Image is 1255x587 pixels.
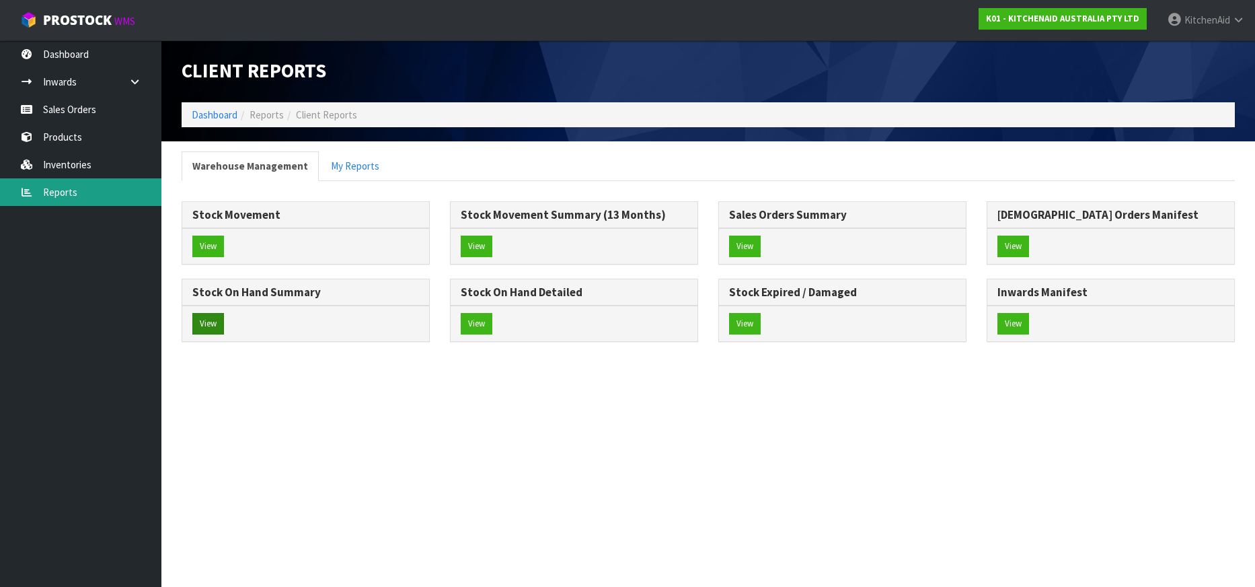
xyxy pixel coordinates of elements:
h3: Stock Movement Summary (13 Months) [461,209,687,221]
a: My Reports [320,151,390,180]
span: ProStock [43,11,112,29]
button: View [192,313,224,335]
span: Reports [250,108,284,121]
button: View [192,236,224,257]
img: cube-alt.png [20,11,37,28]
button: View [729,313,761,335]
a: Dashboard [192,108,237,121]
span: Client Reports [182,59,326,83]
h3: Stock On Hand Summary [192,286,419,299]
button: View [997,236,1029,257]
small: WMS [114,15,135,28]
button: View [461,236,492,257]
button: View [461,313,492,335]
strong: K01 - KITCHENAID AUSTRALIA PTY LTD [986,13,1139,24]
h3: Sales Orders Summary [729,209,956,221]
span: Client Reports [296,108,357,121]
h3: Stock Movement [192,209,419,221]
button: View [729,236,761,257]
h3: Stock Expired / Damaged [729,286,956,299]
h3: [DEMOGRAPHIC_DATA] Orders Manifest [997,209,1224,221]
h3: Inwards Manifest [997,286,1224,299]
h3: Stock On Hand Detailed [461,286,687,299]
button: View [997,313,1029,335]
span: KitchenAid [1184,13,1230,26]
a: Warehouse Management [182,151,319,180]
